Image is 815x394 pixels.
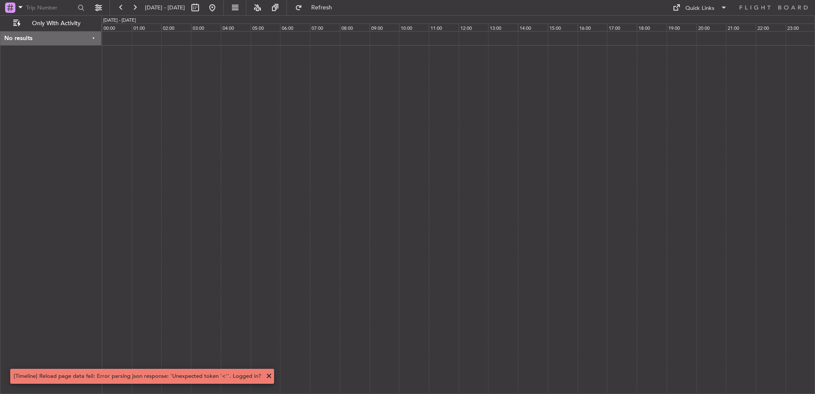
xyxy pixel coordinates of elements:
[145,4,185,12] span: [DATE] - [DATE]
[459,23,488,31] div: 12:00
[637,23,667,31] div: 18:00
[280,23,310,31] div: 06:00
[14,372,261,381] div: [Timeline] Reload page data fail: Error parsing json response: 'Unexpected token '<''. Logged in?
[22,20,90,26] span: Only With Activity
[518,23,548,31] div: 14:00
[9,17,92,30] button: Only With Activity
[103,17,136,24] div: [DATE] - [DATE]
[685,4,714,13] div: Quick Links
[399,23,429,31] div: 10:00
[488,23,518,31] div: 13:00
[191,23,221,31] div: 03:00
[310,23,340,31] div: 07:00
[291,1,342,14] button: Refresh
[756,23,786,31] div: 22:00
[548,23,578,31] div: 15:00
[667,23,697,31] div: 19:00
[697,23,726,31] div: 20:00
[607,23,637,31] div: 17:00
[370,23,399,31] div: 09:00
[221,23,251,31] div: 04:00
[161,23,191,31] div: 02:00
[726,23,756,31] div: 21:00
[304,5,340,11] span: Refresh
[251,23,280,31] div: 05:00
[26,1,75,14] input: Trip Number
[102,23,132,31] div: 00:00
[340,23,370,31] div: 08:00
[578,23,607,31] div: 16:00
[132,23,162,31] div: 01:00
[429,23,459,31] div: 11:00
[668,1,731,14] button: Quick Links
